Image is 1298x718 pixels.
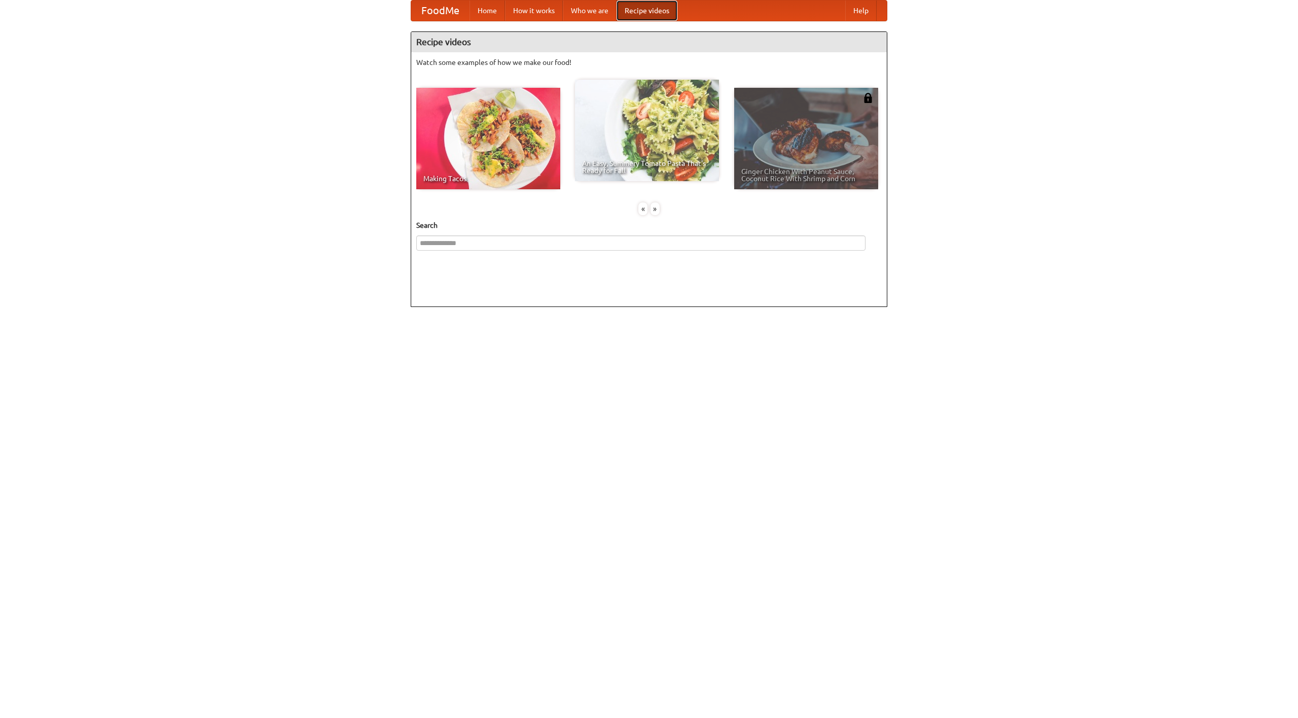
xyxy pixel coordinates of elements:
h4: Recipe videos [411,32,887,52]
a: Recipe videos [617,1,677,21]
a: Help [845,1,877,21]
span: Making Tacos [423,175,553,182]
a: Home [470,1,505,21]
div: » [651,202,660,215]
div: « [638,202,647,215]
a: Making Tacos [416,88,560,189]
p: Watch some examples of how we make our food! [416,57,882,67]
a: An Easy, Summery Tomato Pasta That's Ready for Fall [575,80,719,181]
a: FoodMe [411,1,470,21]
h5: Search [416,220,882,230]
img: 483408.png [863,93,873,103]
span: An Easy, Summery Tomato Pasta That's Ready for Fall [582,160,712,174]
a: Who we are [563,1,617,21]
a: How it works [505,1,563,21]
